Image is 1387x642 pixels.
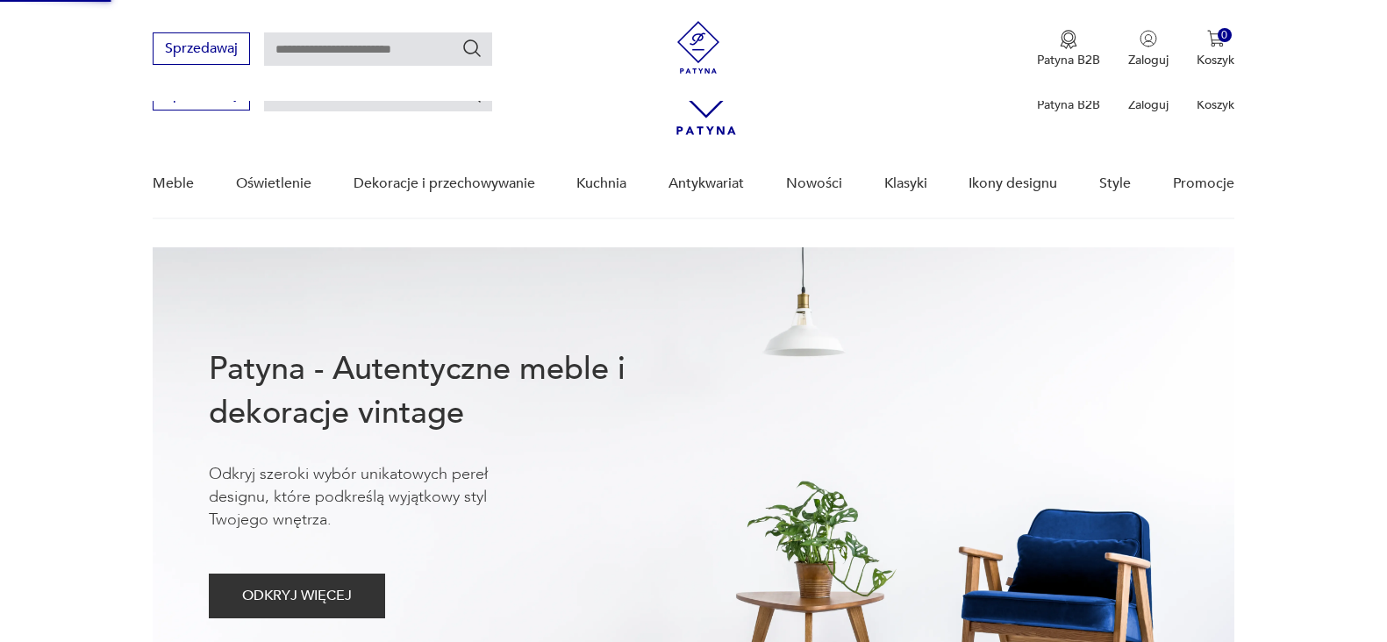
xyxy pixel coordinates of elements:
img: Ikonka użytkownika [1140,30,1157,47]
p: Zaloguj [1128,96,1169,113]
a: Klasyki [884,150,927,218]
a: Promocje [1173,150,1234,218]
a: Nowości [786,150,842,218]
a: Meble [153,150,194,218]
p: Patyna B2B [1037,52,1100,68]
h1: Patyna - Autentyczne meble i dekoracje vintage [209,347,683,435]
button: Sprzedawaj [153,32,250,65]
a: Sprzedawaj [153,89,250,102]
div: 0 [1218,28,1233,43]
a: Dekoracje i przechowywanie [354,150,535,218]
p: Odkryj szeroki wybór unikatowych pereł designu, które podkreślą wyjątkowy styl Twojego wnętrza. [209,463,542,531]
a: Ikony designu [969,150,1057,218]
p: Patyna B2B [1037,96,1100,113]
a: Style [1099,150,1131,218]
img: Ikona koszyka [1207,30,1225,47]
a: Sprzedawaj [153,44,250,56]
a: Oświetlenie [236,150,311,218]
p: Koszyk [1197,52,1234,68]
a: Antykwariat [668,150,744,218]
button: Szukaj [461,38,483,59]
a: ODKRYJ WIĘCEJ [209,591,385,603]
img: Ikona medalu [1060,30,1077,49]
a: Ikona medaluPatyna B2B [1037,30,1100,68]
img: Patyna - sklep z meblami i dekoracjami vintage [672,21,725,74]
button: Patyna B2B [1037,30,1100,68]
button: ODKRYJ WIĘCEJ [209,574,385,618]
a: Kuchnia [576,150,626,218]
p: Koszyk [1197,96,1234,113]
button: 0Koszyk [1197,30,1234,68]
button: Zaloguj [1128,30,1169,68]
p: Zaloguj [1128,52,1169,68]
